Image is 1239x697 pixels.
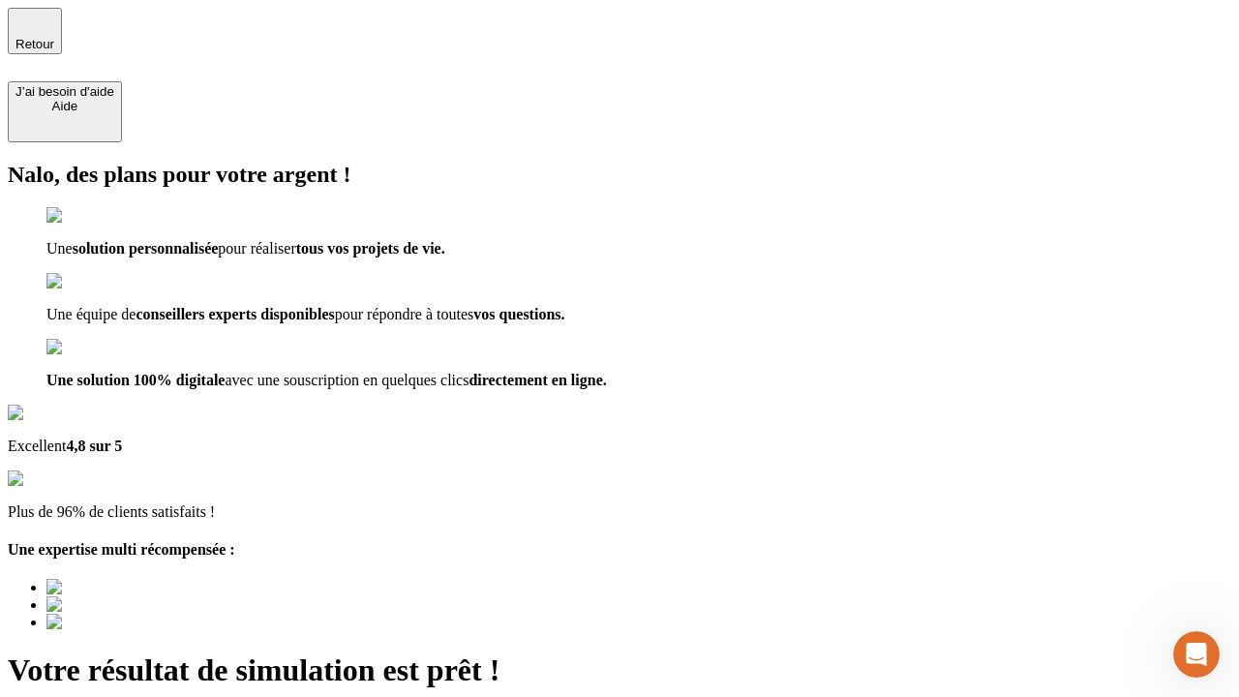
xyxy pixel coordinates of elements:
[8,8,62,54] button: Retour
[8,652,1231,688] h1: Votre résultat de simulation est prêt !
[46,579,226,596] img: Best savings advice award
[46,372,225,388] span: Une solution 100% digitale
[8,405,120,422] img: Google Review
[46,240,73,257] span: Une
[73,240,219,257] span: solution personnalisée
[15,84,114,99] div: J’ai besoin d'aide
[225,372,468,388] span: avec une souscription en quelques clics
[8,541,1231,559] h4: Une expertise multi récompensée :
[46,273,130,290] img: checkmark
[136,306,334,322] span: conseillers experts disponibles
[15,37,54,51] span: Retour
[8,81,122,142] button: J’ai besoin d'aideAide
[218,240,295,257] span: pour réaliser
[46,207,130,225] img: checkmark
[296,240,445,257] span: tous vos projets de vie.
[15,99,114,113] div: Aide
[468,372,606,388] span: directement en ligne.
[46,596,226,614] img: Best savings advice award
[46,306,136,322] span: Une équipe de
[8,503,1231,521] p: Plus de 96% de clients satisfaits !
[46,339,130,356] img: checkmark
[8,470,104,488] img: reviews stars
[335,306,474,322] span: pour répondre à toutes
[8,162,1231,188] h2: Nalo, des plans pour votre argent !
[66,438,122,454] span: 4,8 sur 5
[1173,631,1220,678] iframe: Intercom live chat
[8,438,66,454] span: Excellent
[473,306,564,322] span: vos questions.
[46,614,226,631] img: Best savings advice award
